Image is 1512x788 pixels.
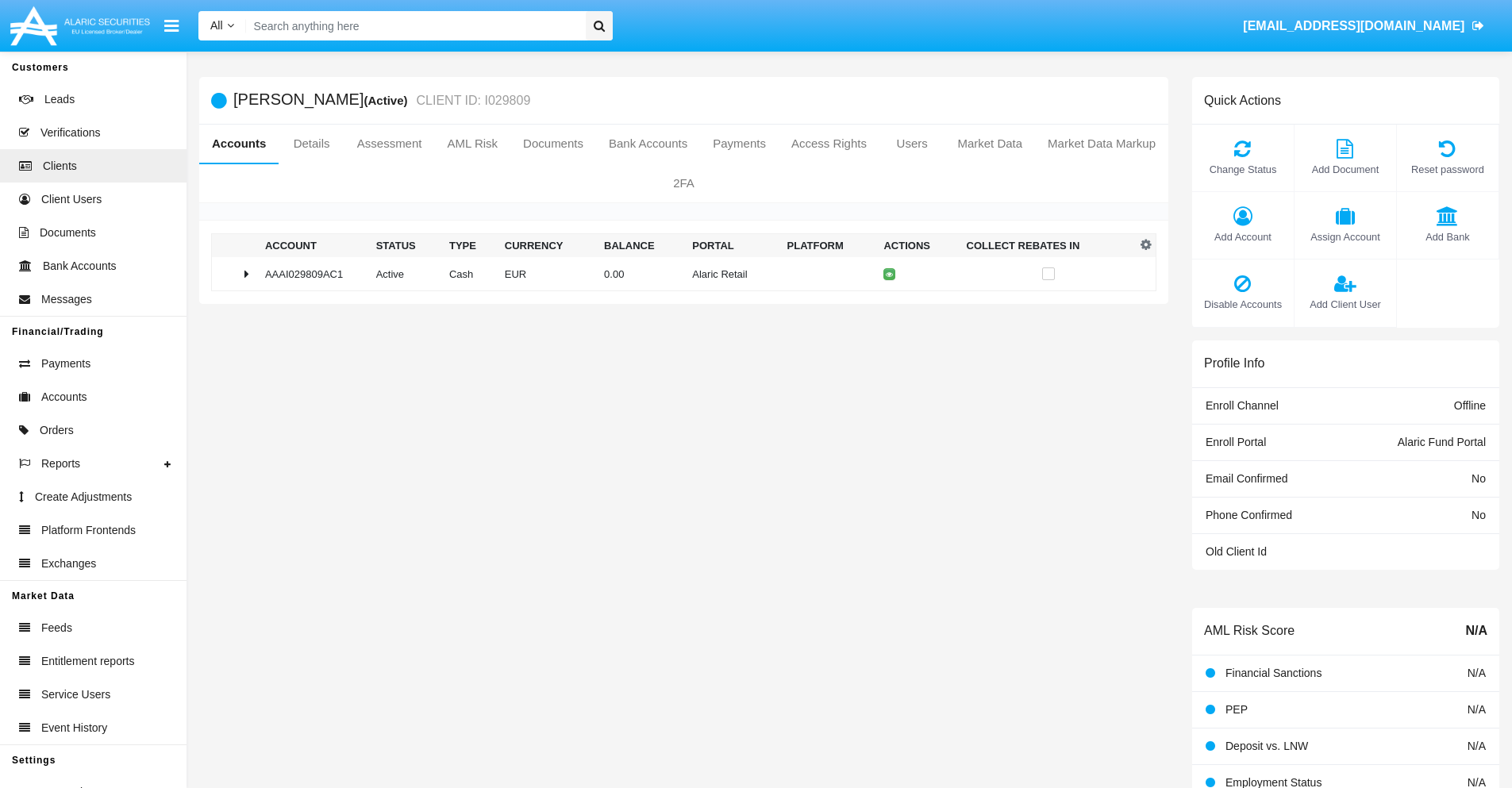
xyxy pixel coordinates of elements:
span: N/A [1468,703,1486,716]
span: Assign Account [1302,229,1388,244]
span: Enroll Channel [1206,399,1279,412]
th: Account [259,234,370,258]
span: Enroll Portal [1206,436,1266,448]
h6: Quick Actions [1204,93,1281,108]
span: Reports [41,456,80,472]
h5: [PERSON_NAME] [233,91,530,110]
td: Active [370,257,443,291]
span: Payments [41,356,90,372]
span: Phone Confirmed [1206,509,1292,521]
a: [EMAIL_ADDRESS][DOMAIN_NAME] [1236,4,1492,48]
input: Search [246,11,580,40]
span: Financial Sanctions [1225,667,1322,679]
span: Email Confirmed [1206,472,1287,485]
a: Documents [510,125,596,163]
th: Actions [877,234,960,258]
span: Client Users [41,191,102,208]
span: PEP [1225,703,1248,716]
small: CLIENT ID: I029809 [413,94,531,107]
span: Leads [44,91,75,108]
th: Currency [498,234,598,258]
span: Documents [40,225,96,241]
span: Clients [43,158,77,175]
a: 2FA [199,164,1168,202]
th: Portal [686,234,780,258]
span: Add Bank [1405,229,1491,244]
span: Deposit vs. LNW [1225,740,1308,752]
a: All [198,17,246,34]
span: Disable Accounts [1200,297,1286,312]
td: Alaric Retail [686,257,780,291]
th: Type [443,234,498,258]
h6: AML Risk Score [1204,623,1295,638]
td: Cash [443,257,498,291]
span: Bank Accounts [43,258,117,275]
td: 0.00 [598,257,686,291]
span: Add Account [1200,229,1286,244]
td: EUR [498,257,598,291]
th: Balance [598,234,686,258]
a: Users [879,125,945,163]
span: Event History [41,720,107,736]
th: Platform [781,234,878,258]
span: No [1472,509,1486,521]
img: Logo image [8,2,152,49]
span: N/A [1468,667,1486,679]
span: Messages [41,291,92,308]
a: AML Risk [434,125,510,163]
span: Service Users [41,686,110,703]
span: Entitlement reports [41,653,135,670]
h6: Profile Info [1204,356,1264,371]
span: No [1472,472,1486,485]
span: N/A [1468,740,1486,752]
span: N/A [1465,621,1487,640]
span: Platform Frontends [41,522,136,539]
a: Market Data Markup [1035,125,1168,163]
a: Accounts [199,125,279,163]
th: Collect Rebates In [960,234,1137,258]
td: AAAI029809AC1 [259,257,370,291]
span: Offline [1454,399,1486,412]
a: Details [279,125,344,163]
div: (Active) [364,91,412,110]
a: Payments [700,125,779,163]
span: [EMAIL_ADDRESS][DOMAIN_NAME] [1243,19,1464,33]
span: Old Client Id [1206,545,1267,558]
th: Status [370,234,443,258]
span: Verifications [40,125,100,141]
a: Bank Accounts [596,125,700,163]
span: Feeds [41,620,72,636]
span: Add Client User [1302,297,1388,312]
span: Alaric Fund Portal [1398,436,1486,448]
span: Create Adjustments [35,489,132,505]
a: Assessment [344,125,435,163]
span: Orders [40,422,74,439]
span: Exchanges [41,555,96,572]
a: Access Rights [779,125,879,163]
span: All [210,19,223,32]
span: Add Document [1302,162,1388,177]
span: Accounts [41,389,87,406]
span: Reset password [1405,162,1491,177]
span: Change Status [1200,162,1286,177]
a: Market Data [945,125,1035,163]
